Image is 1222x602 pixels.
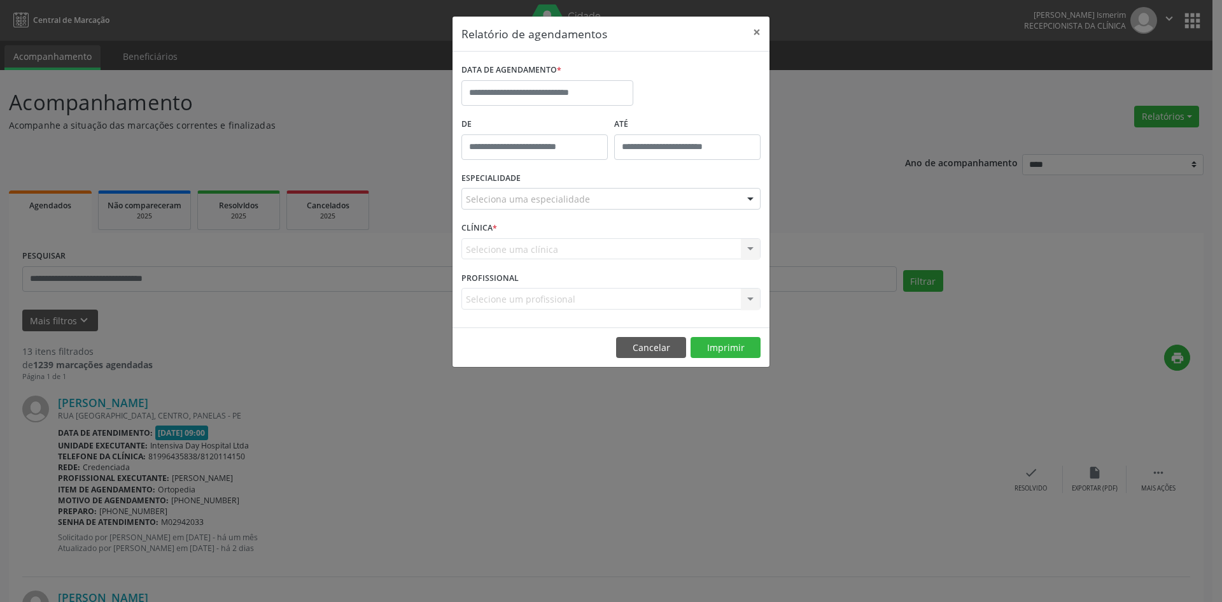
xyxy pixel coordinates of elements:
label: DATA DE AGENDAMENTO [461,61,561,80]
button: Imprimir [691,337,761,359]
label: ESPECIALIDADE [461,169,521,189]
span: Seleciona uma especialidade [466,192,590,206]
button: Close [744,17,769,48]
button: Cancelar [616,337,686,359]
label: ATÉ [614,115,761,134]
label: PROFISSIONAL [461,268,519,288]
label: CLÍNICA [461,219,497,238]
label: De [461,115,608,134]
h5: Relatório de agendamentos [461,25,607,42]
